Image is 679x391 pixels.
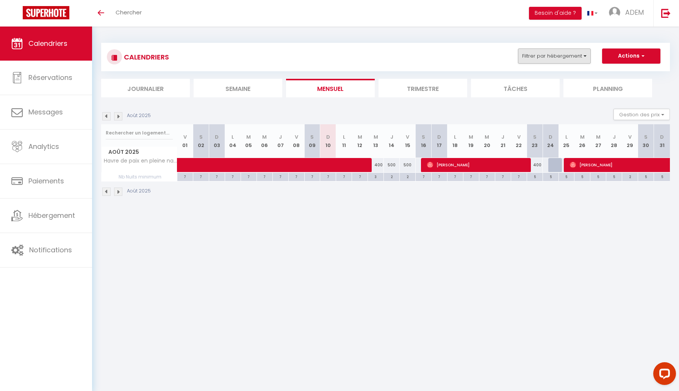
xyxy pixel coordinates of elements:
[374,133,378,141] abbr: M
[471,79,560,97] li: Tâches
[469,133,473,141] abbr: M
[343,133,345,141] abbr: L
[479,124,495,158] th: 20
[358,133,362,141] abbr: M
[288,124,304,158] th: 08
[580,133,585,141] abbr: M
[103,158,178,164] span: Havre de paix en pleine nature-Collection Idylliq
[310,133,314,141] abbr: S
[511,124,527,158] th: 22
[596,133,601,141] abbr: M
[565,133,568,141] abbr: L
[660,133,664,141] abbr: D
[400,158,416,172] div: 500
[517,133,521,141] abbr: V
[28,176,64,186] span: Paiements
[304,124,320,158] th: 09
[590,173,606,180] div: 5
[368,173,383,180] div: 3
[352,173,368,180] div: 7
[194,79,282,97] li: Semaine
[543,124,559,158] th: 24
[654,173,670,180] div: 5
[549,133,552,141] abbr: D
[209,173,225,180] div: 7
[518,48,591,64] button: Filtrer par hébergement
[320,124,336,158] th: 10
[225,173,241,180] div: 7
[628,133,632,141] abbr: V
[273,173,288,180] div: 7
[400,124,416,158] th: 15
[209,124,225,158] th: 03
[416,124,432,158] th: 16
[336,124,352,158] th: 11
[336,173,352,180] div: 7
[485,133,489,141] abbr: M
[511,173,527,180] div: 7
[241,124,257,158] th: 05
[246,133,251,141] abbr: M
[295,133,298,141] abbr: V
[654,124,670,158] th: 31
[613,133,616,141] abbr: J
[574,173,590,180] div: 5
[559,124,574,158] th: 25
[390,133,393,141] abbr: J
[543,173,559,180] div: 5
[279,133,282,141] abbr: J
[368,124,384,158] th: 13
[454,133,456,141] abbr: L
[215,133,219,141] abbr: D
[384,173,399,180] div: 2
[406,133,409,141] abbr: V
[559,173,574,180] div: 5
[106,126,173,140] input: Rechercher un logement...
[463,173,479,180] div: 7
[177,173,193,180] div: 7
[644,133,648,141] abbr: S
[432,173,447,180] div: 7
[193,173,209,180] div: 7
[28,142,59,151] span: Analytics
[400,173,415,180] div: 2
[527,173,543,180] div: 5
[23,6,69,19] img: Super Booking
[29,245,72,255] span: Notifications
[384,124,400,158] th: 14
[638,173,654,180] div: 5
[232,133,234,141] abbr: L
[28,211,75,220] span: Hébergement
[463,124,479,158] th: 19
[432,124,447,158] th: 17
[533,133,537,141] abbr: S
[527,124,543,158] th: 23
[501,133,504,141] abbr: J
[529,7,582,20] button: Besoin d'aide ?
[289,173,304,180] div: 7
[606,173,622,180] div: 5
[28,107,63,117] span: Messages
[272,124,288,158] th: 07
[28,39,67,48] span: Calendriers
[122,48,169,66] h3: CALENDRIERS
[495,173,511,180] div: 7
[606,124,622,158] th: 28
[257,173,272,180] div: 7
[28,73,72,82] span: Réservations
[262,133,267,141] abbr: M
[479,173,495,180] div: 7
[193,124,209,158] th: 02
[326,133,330,141] abbr: D
[225,124,241,158] th: 04
[622,173,638,180] div: 2
[127,188,151,195] p: Août 2025
[661,8,671,18] img: logout
[305,173,320,180] div: 7
[199,133,203,141] abbr: S
[257,124,272,158] th: 06
[320,173,336,180] div: 7
[437,133,441,141] abbr: D
[590,124,606,158] th: 27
